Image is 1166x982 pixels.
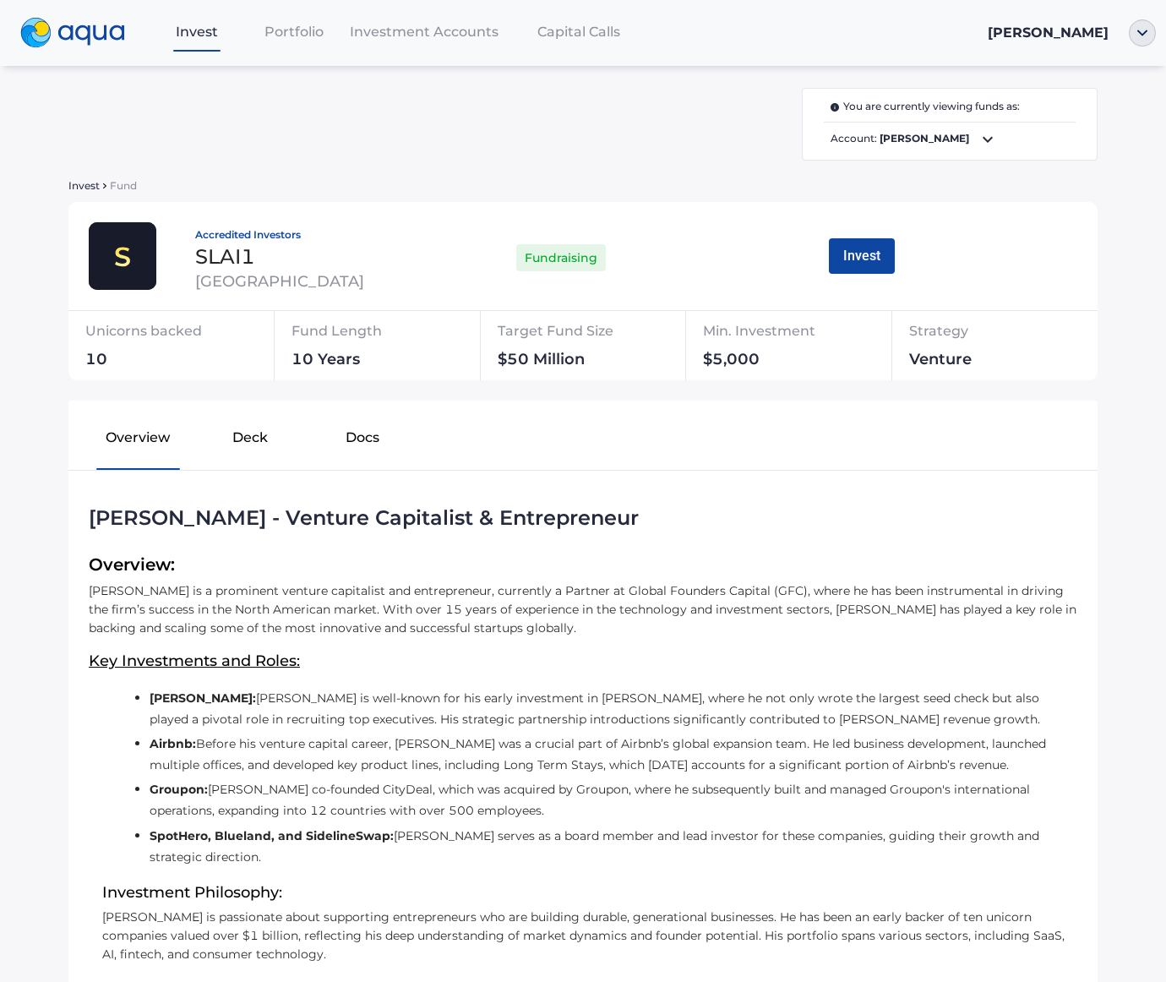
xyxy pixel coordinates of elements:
div: $50 Million [498,352,700,374]
img: logo [20,18,125,48]
div: Venture [909,352,1058,374]
p: [PERSON_NAME] is passionate about supporting entrepreneurs who are building durable, generational... [102,908,1077,963]
span: You are currently viewing funds as: [831,99,1020,115]
span: Overview: [89,552,1077,578]
div: 10 [85,352,251,374]
button: Docs [306,414,418,468]
img: i.svg [831,103,843,112]
div: Fund Length [291,318,477,352]
b: [PERSON_NAME]: [150,690,256,706]
b: SpotHero, Blueland, and SidelineSwap: [150,828,394,843]
a: Investment Accounts [343,14,505,49]
span: Invest [176,24,218,40]
span: Investment Philosophy: [102,881,1077,904]
b: [PERSON_NAME] [880,132,969,145]
span: Fund [110,179,137,192]
span: [PERSON_NAME] [988,25,1109,41]
span: Capital Calls [537,24,620,40]
div: Unicorns backed [85,318,251,352]
b: Groupon: [150,782,208,797]
div: [GEOGRAPHIC_DATA] [195,274,443,289]
div: 10 Years [291,352,477,374]
a: Portfolio [246,14,343,49]
span: [PERSON_NAME] co-founded CityDeal, which was acquired by Groupon, where he subsequently built and... [150,782,1030,818]
div: Accredited Investors [195,230,443,240]
span: Invest [68,179,100,192]
span: [PERSON_NAME] serves as a board member and lead investor for these companies, guiding their growt... [150,828,1039,865]
div: Min. Investment [703,318,899,352]
p: [PERSON_NAME] is a prominent venture capitalist and entrepreneur, currently a Partner at Global F... [89,581,1077,637]
span: Investment Accounts [350,24,499,40]
div: SLAI1 [195,247,443,267]
div: Strategy [909,318,1058,352]
img: thamesville [89,222,156,290]
a: Invest [149,14,246,49]
a: logo [10,14,149,52]
div: $5,000 [703,352,899,374]
img: ellipse [1129,19,1156,46]
span: Portfolio [264,24,324,40]
span: Account: [824,129,1076,150]
a: Capital Calls [505,14,652,49]
div: Target Fund Size [498,318,700,352]
span: Before his venture capital career, [PERSON_NAME] was a crucial part of Airbnb’s global expansion ... [150,736,1046,772]
span: [PERSON_NAME] is well-known for his early investment in [PERSON_NAME], where he not only wrote th... [150,690,1040,727]
img: sidearrow [103,183,106,188]
b: Airbnb: [150,736,196,751]
button: Deck [194,414,307,468]
button: Invest [829,238,895,274]
div: Fundraising [516,240,606,276]
a: Fund [106,177,137,193]
button: Overview [82,414,194,468]
div: [PERSON_NAME] - Venture Capitalist & Entrepreneur [89,505,1077,532]
u: Key Investments and Roles: [89,652,300,670]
